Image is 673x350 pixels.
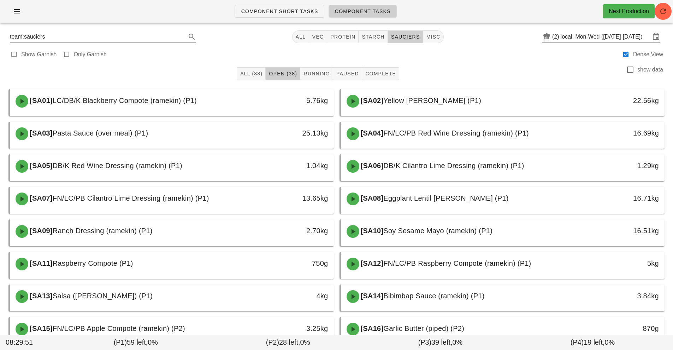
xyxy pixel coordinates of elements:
[256,160,328,171] div: 1.04kg
[312,34,324,40] span: veg
[637,66,663,73] label: show data
[53,292,153,300] span: Salsa ([PERSON_NAME]) (P1)
[383,97,481,104] span: Yellow [PERSON_NAME] (P1)
[516,336,669,349] div: (P4) 0%
[28,259,53,267] span: [SA11]
[60,336,212,349] div: (P1) 0%
[587,323,659,334] div: 870g
[359,97,384,104] span: [SA02]
[295,34,306,40] span: All
[329,5,397,18] a: Component Tasks
[587,95,659,106] div: 22.56kg
[584,338,604,346] span: 19 left,
[53,129,148,137] span: Pasta Sauce (over meal) (P1)
[53,259,133,267] span: Raspberry Compote (P1)
[359,325,384,332] span: [SA16]
[74,51,107,58] label: Only Garnish
[266,67,300,80] button: Open (38)
[235,5,324,18] a: Component Short Tasks
[241,8,318,14] span: Component Short Tasks
[256,258,328,269] div: 750g
[383,227,492,235] span: Soy Sesame Mayo (ramekin) (P1)
[359,227,384,235] span: [SA10]
[268,71,297,76] span: Open (38)
[362,67,399,80] button: Complete
[426,34,440,40] span: misc
[256,290,328,302] div: 4kg
[587,160,659,171] div: 1.29kg
[423,30,443,43] button: misc
[28,227,53,235] span: [SA09]
[383,162,524,170] span: DB/K Cilantro Lime Dressing (ramekin) (P1)
[587,290,659,302] div: 3.84kg
[240,71,262,76] span: All (38)
[364,336,516,349] div: (P3) 0%
[28,292,53,300] span: [SA13]
[388,30,423,43] button: sauciers
[28,162,53,170] span: [SA05]
[359,129,384,137] span: [SA04]
[361,34,384,40] span: starch
[256,225,328,236] div: 2.70kg
[256,95,328,106] div: 5.76kg
[256,323,328,334] div: 3.25kg
[359,194,384,202] span: [SA08]
[335,8,391,14] span: Component Tasks
[21,51,57,58] label: Show Garnish
[359,292,384,300] span: [SA14]
[309,30,327,43] button: veg
[303,71,330,76] span: Running
[383,325,464,332] span: Garlic Butter (piped) (P2)
[256,127,328,139] div: 25.13kg
[431,338,452,346] span: 39 left,
[383,259,531,267] span: FN/LC/PB Raspberry Compote (ramekin) (P1)
[391,34,420,40] span: sauciers
[336,71,359,76] span: Paused
[237,67,266,80] button: All (38)
[327,30,359,43] button: protein
[383,194,508,202] span: Eggplant Lentil [PERSON_NAME] (P1)
[359,30,388,43] button: starch
[279,338,300,346] span: 28 left,
[53,325,185,332] span: FN/LC/PB Apple Compote (ramekin) (P2)
[359,259,384,267] span: [SA12]
[587,225,659,236] div: 16.51kg
[28,194,53,202] span: [SA07]
[53,162,182,170] span: DB/K Red Wine Dressing (ramekin) (P1)
[28,325,53,332] span: [SA15]
[552,33,561,40] div: (2)
[330,34,355,40] span: protein
[28,129,53,137] span: [SA03]
[359,162,384,170] span: [SA06]
[633,51,663,58] label: Dense View
[256,193,328,204] div: 13.65kg
[383,129,529,137] span: FN/LC/PB Red Wine Dressing (ramekin) (P1)
[292,30,309,43] button: All
[127,338,148,346] span: 59 left,
[383,292,484,300] span: Bibimbap Sauce (ramekin) (P1)
[609,7,649,16] div: Next Production
[333,67,362,80] button: Paused
[53,227,153,235] span: Ranch Dressing (ramekin) (P1)
[365,71,396,76] span: Complete
[587,258,659,269] div: 5kg
[300,67,333,80] button: Running
[53,97,197,104] span: LC/DB/K Blackberry Compote (ramekin) (P1)
[587,127,659,139] div: 16.69kg
[587,193,659,204] div: 16.71kg
[53,194,209,202] span: FN/LC/PB Cilantro Lime Dressing (ramekin) (P1)
[28,97,53,104] span: [SA01]
[4,336,60,349] div: 08:29:51
[212,336,364,349] div: (P2) 0%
